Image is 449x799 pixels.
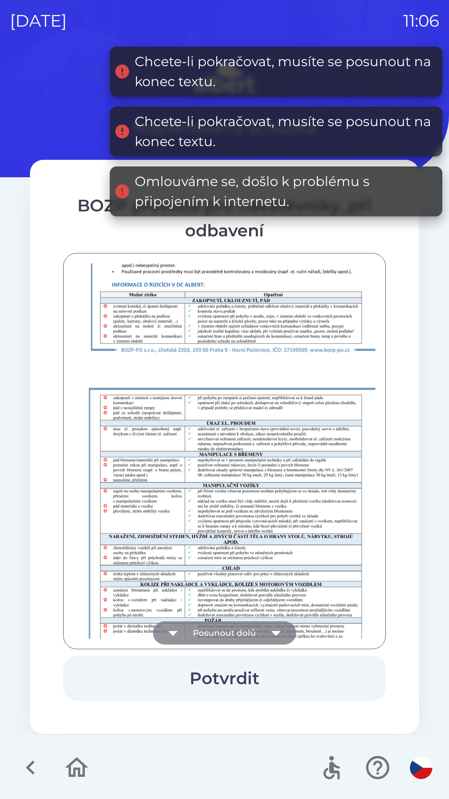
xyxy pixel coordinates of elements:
p: [DATE] [10,8,67,33]
img: cs flag [410,757,432,779]
div: Chcete-li pokračovat, musíte se posunout na konec textu. [135,52,434,92]
div: Chcete-li pokračovat, musíte se posunout na konec textu. [135,112,434,151]
div: Omlouváme se, došlo k problému s připojením k internetu. [135,171,434,211]
p: 11:06 [403,8,439,33]
div: BOZP pravidla pro návštěvníky_při odbavení [63,193,386,243]
button: Posunout dolů [153,621,296,645]
img: Logo [30,58,419,98]
button: Potvrdit [63,656,386,701]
